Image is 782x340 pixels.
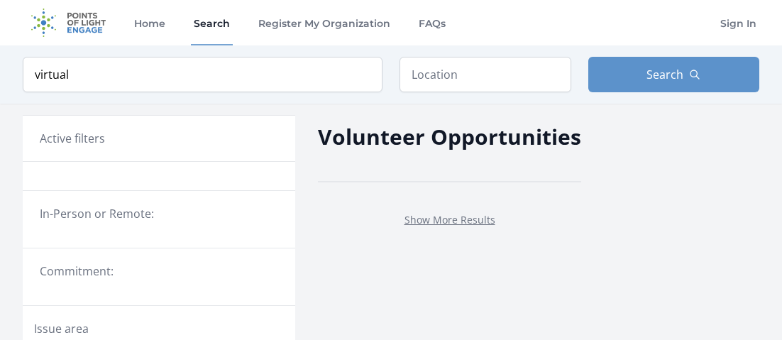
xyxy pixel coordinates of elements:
button: Search [588,57,760,92]
input: Location [400,57,571,92]
a: Show More Results [404,213,495,226]
legend: Issue area [34,320,89,337]
legend: In-Person or Remote: [40,205,278,222]
input: Keyword [23,57,382,92]
h2: Volunteer Opportunities [318,121,581,153]
legend: Commitment: [40,263,278,280]
span: Search [646,66,683,83]
h3: Active filters [40,130,105,147]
